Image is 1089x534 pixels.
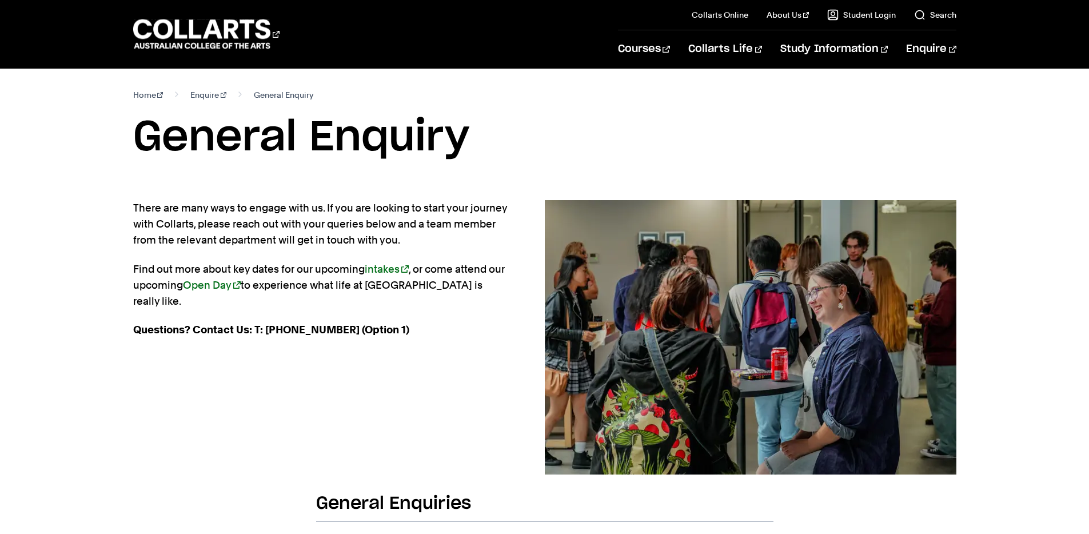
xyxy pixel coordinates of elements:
[692,9,748,21] a: Collarts Online
[688,30,762,68] a: Collarts Life
[618,30,670,68] a: Courses
[183,279,241,291] a: Open Day
[133,87,163,103] a: Home
[767,9,809,21] a: About Us
[365,263,409,275] a: intakes
[133,18,280,50] div: Go to homepage
[316,493,773,522] h2: General Enquiries
[780,30,888,68] a: Study Information
[906,30,956,68] a: Enquire
[133,261,508,309] p: Find out more about key dates for our upcoming , or come attend our upcoming to experience what l...
[133,200,508,248] p: There are many ways to engage with us. If you are looking to start your journey with Collarts, pl...
[254,87,313,103] span: General Enquiry
[914,9,956,21] a: Search
[190,87,226,103] a: Enquire
[133,112,956,164] h1: General Enquiry
[827,9,896,21] a: Student Login
[133,324,409,336] strong: Questions? Contact Us: T: [PHONE_NUMBER] (Option 1)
